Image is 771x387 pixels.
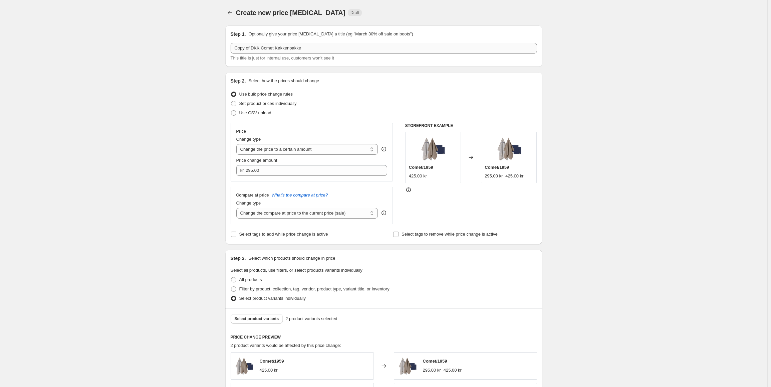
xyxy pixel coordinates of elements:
[235,316,279,321] span: Select product variants
[398,356,418,376] img: COMET_koekkenpakke_01_1600x1600px_1cdf7cbf-07f9-41c8-afcd-944ab8af2964_80x.png
[285,315,337,322] span: 2 product variants selected
[423,367,441,374] div: 295.00 kr
[234,356,254,376] img: COMET_koekkenpakke_01_1600x1600px_1cdf7cbf-07f9-41c8-afcd-944ab8af2964_80x.png
[405,123,537,128] h6: STOREFRONT EXAMPLE
[231,43,537,53] input: 30% off holiday sale
[236,137,261,142] span: Change type
[248,31,413,37] p: Optionally give your price [MEDICAL_DATA] a title (eg "March 30% off sale on boots")
[246,165,377,176] input: 80.00
[239,277,262,282] span: All products
[260,359,284,364] span: Comet/1959
[236,158,277,163] span: Price change amount
[248,255,335,262] p: Select which products should change in price
[239,92,293,97] span: Use bulk price change rules
[236,201,261,206] span: Change type
[236,129,246,134] h3: Price
[485,173,503,179] div: 295.00 kr
[231,268,362,273] span: Select all products, use filters, or select products variants individually
[409,165,433,170] span: Comet/1959
[239,101,297,106] span: Set product prices individually
[236,192,269,198] h3: Compare at price
[420,135,446,162] img: COMET_koekkenpakke_01_1600x1600px_1cdf7cbf-07f9-41c8-afcd-944ab8af2964_80x.png
[380,146,387,152] div: help
[231,55,334,60] span: This title is just for internal use, customers won't see it
[409,173,427,179] div: 425.00 kr
[239,110,271,115] span: Use CSV upload
[239,232,328,237] span: Select tags to add while price change is active
[231,343,341,348] span: 2 product variants would be affected by this price change:
[272,192,328,198] button: What's the compare at price?
[236,9,345,16] span: Create new price [MEDICAL_DATA]
[231,78,246,84] h2: Step 2.
[231,31,246,37] h2: Step 1.
[231,255,246,262] h2: Step 3.
[225,8,235,17] button: Price change jobs
[496,135,522,162] img: COMET_koekkenpakke_01_1600x1600px_1cdf7cbf-07f9-41c8-afcd-944ab8af2964_80x.png
[260,367,278,374] div: 425.00 kr
[248,78,319,84] p: Select how the prices should change
[505,173,523,179] strike: 425.00 kr
[231,314,283,324] button: Select product variants
[485,165,509,170] span: Comet/1959
[240,168,244,173] span: kr
[350,10,359,15] span: Draft
[239,286,390,291] span: Filter by product, collection, tag, vendor, product type, variant title, or inventory
[444,367,462,374] strike: 425.00 kr
[402,232,498,237] span: Select tags to remove while price change is active
[231,335,537,340] h6: PRICE CHANGE PREVIEW
[239,296,306,301] span: Select product variants individually
[380,210,387,216] div: help
[423,359,447,364] span: Comet/1959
